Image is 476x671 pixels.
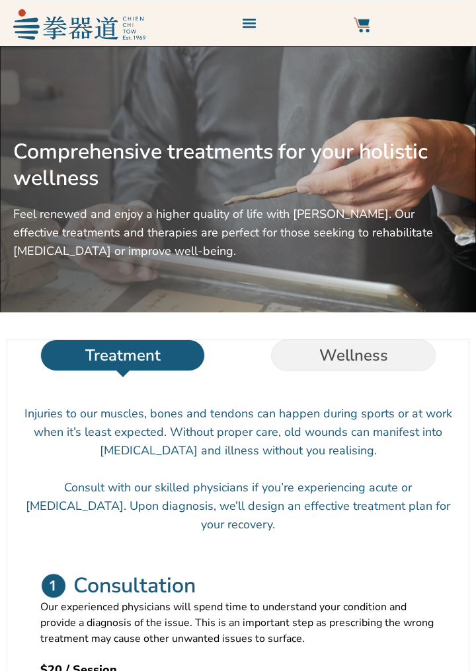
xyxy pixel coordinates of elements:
h2: Consultation [73,573,196,599]
p: Feel renewed and enjoy a higher quality of life with [PERSON_NAME]. Our effective treatments and ... [13,205,463,260]
p: Injuries to our muscles, bones and tendons can happen during sports or at work when it’s least ex... [20,404,456,460]
img: Website Icon-03 [354,17,370,33]
p: Our experienced physicians will spend time to understand your condition and provide a diagnosis o... [40,599,436,647]
p: Consult with our skilled physicians if you’re experiencing acute or [MEDICAL_DATA]. Upon diagnosi... [20,478,456,534]
div: Menu Toggle [238,12,260,34]
h2: Comprehensive treatments for your holistic wellness [13,139,463,192]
